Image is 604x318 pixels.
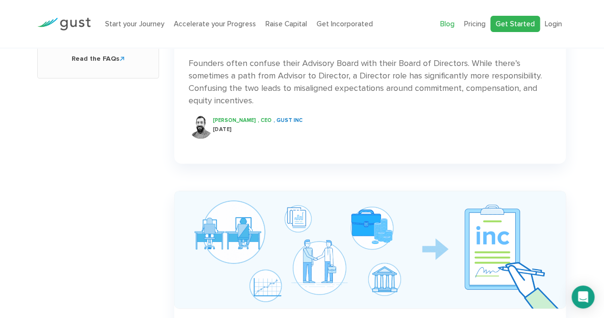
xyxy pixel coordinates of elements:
span: Read the FAQs [47,54,149,64]
a: Login [545,20,562,28]
img: When Should I Incorporate My Startup Hero 301480c048046d1d2ab1718b93bdbbf8437e0fe2d1028a72363781e... [174,191,566,308]
a: Blog [440,20,455,28]
span: [DATE] [213,126,232,132]
div: Founders often confuse their Advisory Board with their Board of Directors. While there’s sometime... [189,57,551,107]
img: Gust Logo [37,18,91,31]
a: Start your Journey [105,20,164,28]
span: , Gust INC [274,117,303,123]
span: , CEO [258,117,272,123]
a: Get Incorporated [317,20,373,28]
img: Peter Swan [189,115,212,139]
a: Pricing [464,20,486,28]
a: Get Started [490,16,540,33]
a: Raise Capital [265,20,307,28]
h3: Board vs. Advisory Board: Responsibility vs. Governance [189,20,551,53]
span: [PERSON_NAME] [213,117,256,123]
a: Accelerate your Progress [174,20,256,28]
div: Open Intercom Messenger [572,285,594,308]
